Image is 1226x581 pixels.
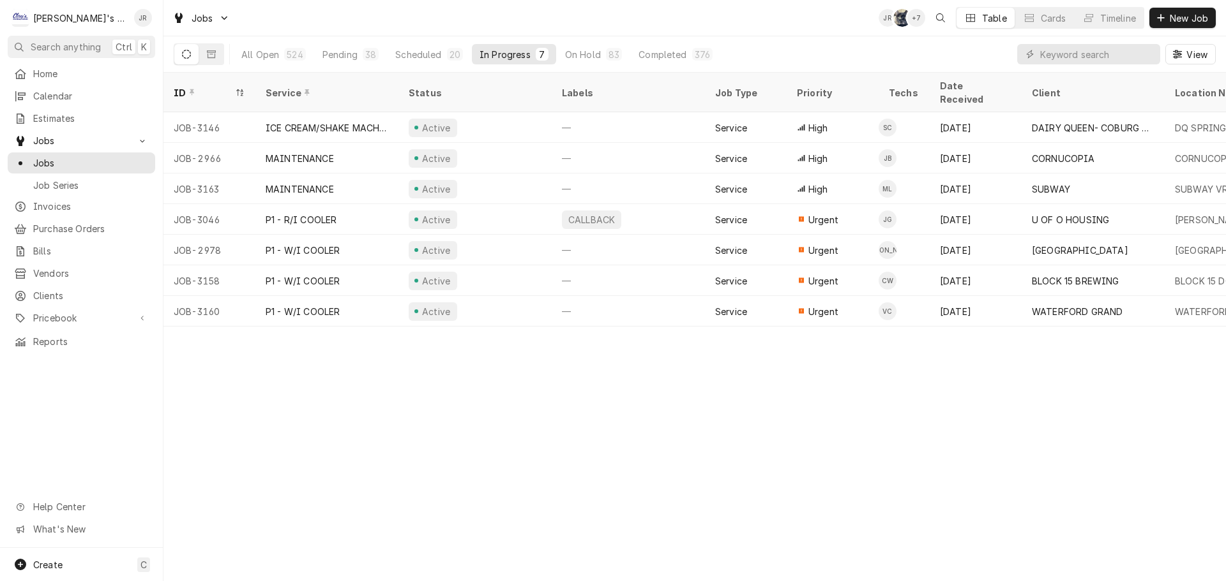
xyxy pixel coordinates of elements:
div: Jeff Rue's Avatar [879,9,897,27]
div: — [552,173,705,204]
a: Calendar [8,85,155,107]
div: ICE CREAM/SHAKE MACHINE REPAIR [266,121,388,135]
div: JR [134,9,152,27]
span: High [808,182,828,196]
div: WATERFORD GRAND [1032,305,1123,318]
div: Job Type [715,86,776,99]
div: SC [879,119,897,136]
button: Search anythingCtrlK [8,36,155,58]
a: Jobs [8,152,155,173]
div: U OF O HOUSING [1032,213,1109,226]
div: 524 [287,48,303,61]
div: Cameron Ward's Avatar [879,272,897,290]
div: Labels [562,86,695,99]
div: P1 - W/I COOLER [266,274,340,288]
div: Pending [322,48,358,61]
div: P1 - W/I COOLER [266,244,340,257]
button: New Job [1149,8,1216,28]
div: — [552,143,705,173]
div: [DATE] [930,204,1022,235]
div: Jeff Rue's Avatar [134,9,152,27]
div: Active [420,305,452,318]
div: P1 - R/I COOLER [266,213,337,226]
span: Reports [33,335,149,348]
a: Home [8,63,155,84]
a: Clients [8,285,155,306]
div: JOB-3160 [163,296,255,327]
div: All Open [241,48,279,61]
a: Bills [8,240,155,261]
div: CW [879,272,897,290]
div: JOB-2978 [163,235,255,265]
span: Search anything [31,40,101,54]
span: Estimates [33,112,149,125]
span: Help Center [33,500,148,513]
div: 38 [365,48,376,61]
div: P1 - W/I COOLER [266,305,340,318]
a: Reports [8,331,155,352]
div: Active [420,274,452,288]
div: [DATE] [930,265,1022,296]
div: [PERSON_NAME]'s Refrigeration [33,11,127,25]
div: Service [715,121,747,135]
div: 83 [609,48,619,61]
div: BLOCK 15 BREWING [1032,274,1119,288]
span: Job Series [33,179,149,192]
button: Open search [930,8,951,28]
span: View [1184,48,1210,61]
div: Service [715,182,747,196]
div: Joey Brabb's Avatar [879,149,897,167]
div: Completed [639,48,686,61]
span: Purchase Orders [33,222,149,235]
div: MAINTENANCE [266,152,334,165]
div: [DATE] [930,173,1022,204]
div: Priority [797,86,866,99]
div: Service [715,152,747,165]
div: On Hold [565,48,601,61]
div: Clay's Refrigeration's Avatar [11,9,29,27]
div: Service [715,305,747,318]
span: Invoices [33,200,149,213]
div: Timeline [1100,11,1136,25]
span: Urgent [808,274,838,288]
div: C [11,9,29,27]
span: K [141,40,147,54]
div: ID [174,86,232,99]
div: Date Received [940,79,1009,106]
div: [DATE] [930,112,1022,143]
div: SB [893,9,911,27]
div: MAINTENANCE [266,182,334,196]
div: [DATE] [930,143,1022,173]
div: Client [1032,86,1152,99]
a: Go to Jobs [167,8,235,29]
div: In Progress [480,48,531,61]
div: Sarah Bendele's Avatar [893,9,911,27]
div: JR [879,9,897,27]
span: What's New [33,522,148,536]
div: Scheduled [395,48,441,61]
span: Ctrl [116,40,132,54]
div: + 7 [907,9,925,27]
div: JG [879,210,897,228]
div: 20 [450,48,460,61]
div: [DATE] [930,235,1022,265]
div: Table [982,11,1007,25]
div: Active [420,182,452,196]
span: Jobs [192,11,213,25]
div: Mikah Levitt-Freimuth's Avatar [879,180,897,198]
div: JB [879,149,897,167]
a: Estimates [8,108,155,129]
div: CALLBACK [567,213,616,226]
div: Active [420,244,452,257]
a: Job Series [8,175,155,196]
a: Go to Pricebook [8,307,155,328]
div: Service [715,244,747,257]
span: Clients [33,289,149,302]
span: Home [33,67,149,80]
div: CORNUCOPIA [1032,152,1095,165]
a: Invoices [8,196,155,217]
span: Calendar [33,89,149,103]
span: C [140,558,147,571]
div: JOB-3146 [163,112,255,143]
div: SUBWAY [1032,182,1070,196]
